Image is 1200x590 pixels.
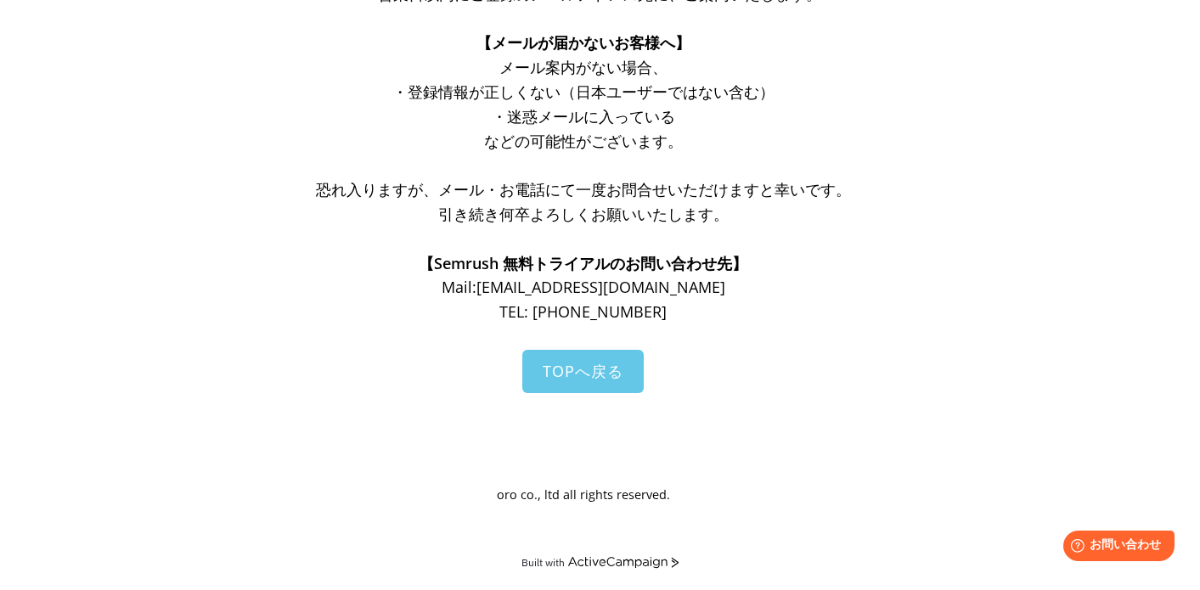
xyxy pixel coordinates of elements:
[499,57,668,77] span: メール案内がない場合、
[521,556,565,569] div: Built with
[492,106,675,126] span: ・迷惑メールに入っている
[497,486,670,503] span: oro co., ltd all rights reserved.
[1049,524,1181,571] iframe: Help widget launcher
[438,204,729,224] span: 引き続き何卒よろしくお願いいたします。
[522,350,644,393] a: TOPへ戻る
[543,361,623,381] span: TOPへ戻る
[484,131,683,151] span: などの可能性がございます。
[476,32,690,53] span: 【メールが届かないお客様へ】
[442,277,725,297] span: Mail: [EMAIL_ADDRESS][DOMAIN_NAME]
[392,81,775,102] span: ・登録情報が正しくない（日本ユーザーではない含む）
[499,301,667,322] span: TEL: [PHONE_NUMBER]
[419,253,747,273] span: 【Semrush 無料トライアルのお問い合わせ先】
[316,179,851,199] span: 恐れ入りますが、メール・お電話にて一度お問合せいただけますと幸いです。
